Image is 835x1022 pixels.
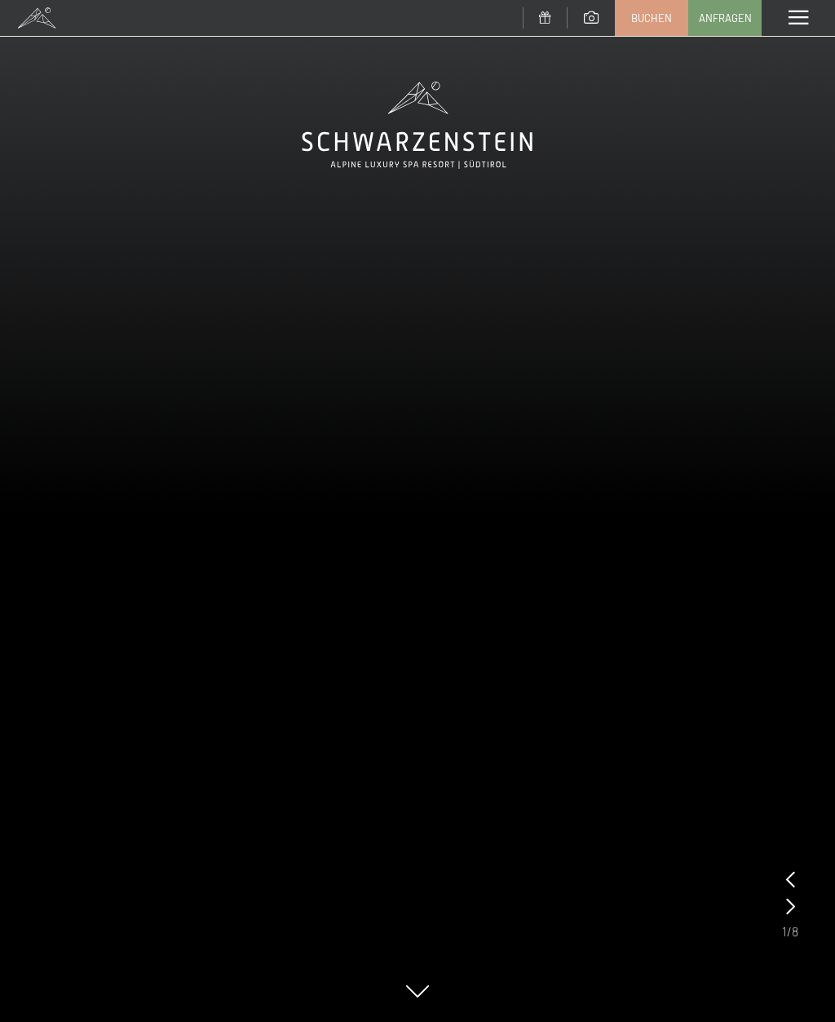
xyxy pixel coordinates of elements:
[631,11,672,25] span: Buchen
[792,922,798,940] span: 8
[782,922,787,940] span: 1
[689,1,761,35] a: Anfragen
[616,1,687,35] a: Buchen
[699,11,752,25] span: Anfragen
[787,922,792,940] span: /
